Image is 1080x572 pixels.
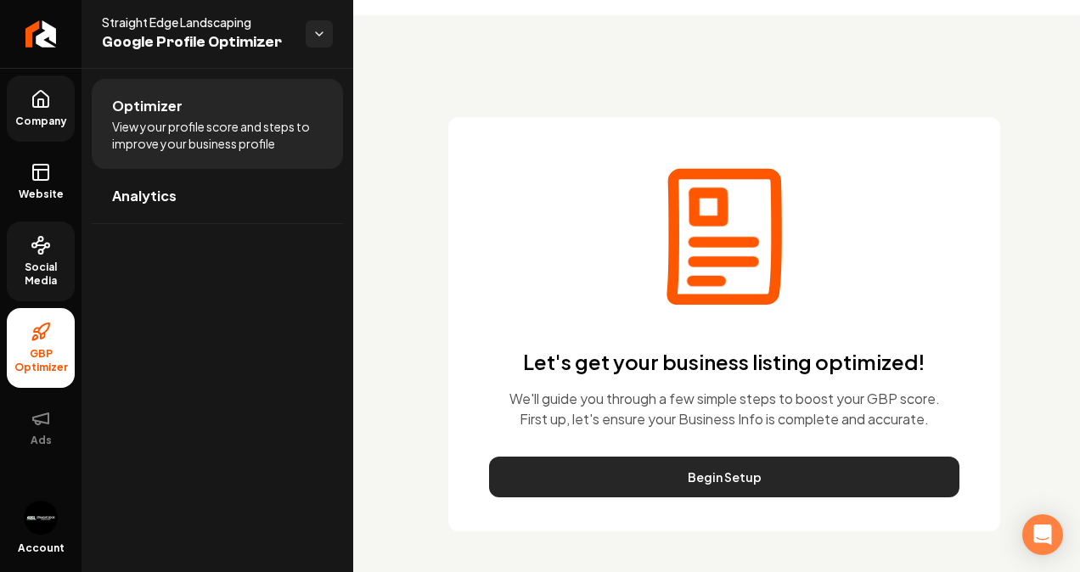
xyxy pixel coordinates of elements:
[8,115,74,128] span: Company
[523,348,925,375] h1: Let's get your business listing optimized!
[7,395,75,461] button: Ads
[7,76,75,142] a: Company
[509,389,940,409] p: We'll guide you through a few simple steps to boost your GBP score.
[112,186,177,206] span: Analytics
[92,169,343,223] a: Analytics
[12,188,70,201] span: Website
[25,20,57,48] img: Rebolt Logo
[102,31,292,54] span: Google Profile Optimizer
[102,14,292,31] span: Straight Edge Landscaping
[1022,514,1063,555] div: Open Intercom Messenger
[520,409,929,429] p: First up, let's ensure your Business Info is complete and accurate.
[7,222,75,301] a: Social Media
[112,118,323,152] span: View your profile score and steps to improve your business profile
[7,261,75,288] span: Social Media
[7,149,75,215] a: Website
[18,541,65,555] span: Account
[112,96,183,116] span: Optimizer
[24,501,58,535] img: Straight Edge Landscaping
[7,347,75,374] span: GBP Optimizer
[24,434,59,447] span: Ads
[489,457,959,497] button: Begin Setup
[24,501,58,535] button: Open user button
